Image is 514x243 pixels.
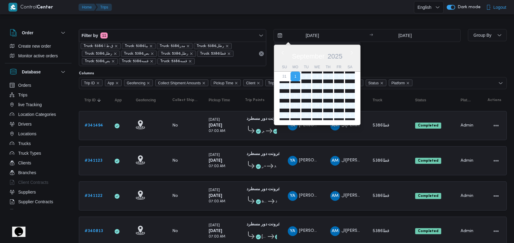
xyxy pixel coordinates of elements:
[197,43,224,49] span: Truck: 5386رطل
[291,110,300,120] div: day-29
[413,95,452,105] button: Status
[280,110,289,120] div: day-28
[491,191,501,201] button: Actions
[7,148,69,158] button: Truck Types
[150,59,153,63] button: remove selected entity
[280,72,289,81] div: day-31
[345,81,355,91] div: day-13
[190,52,193,56] button: remove selected entity
[172,158,178,164] div: No
[312,110,322,120] div: day-1
[18,42,51,50] span: Create new order
[291,72,300,81] div: day-1
[22,29,33,36] h3: Order
[234,81,238,85] button: Remove Pickup Time from selection in this group
[323,63,333,71] div: Th
[209,194,222,198] b: [DATE]
[291,101,300,110] div: day-22
[461,159,473,163] span: Admin
[290,156,295,166] span: YA
[200,51,226,56] span: Truck: قطا5386
[155,79,208,86] span: Collect Shipment Amounts
[301,63,311,71] div: Tu
[327,52,343,60] div: Button. Open the year selector. 2025 is currently selected.
[301,81,311,91] div: day-9
[124,51,149,56] span: Truck: بص5386
[290,226,295,236] span: YA
[7,41,69,51] button: Create new order
[291,91,300,101] div: day-15
[292,52,324,60] span: September
[288,121,297,130] div: Yhai Ahmad Muhammad Hlamai
[312,63,322,71] div: We
[85,59,110,64] span: Truck: بص5386
[81,43,121,49] span: Truck: ق ط ا 5386
[209,200,225,203] small: 07:00 AM
[332,226,338,236] span: AM
[7,197,69,207] button: Supplier Contracts
[330,191,340,201] div: Alhamai Muhammad Khald Ali
[493,4,506,11] span: Logout
[279,72,355,120] div: month-2025-09
[6,219,25,237] iframe: chat widget
[257,81,260,85] button: Remove Client from selection in this group
[85,192,102,200] a: #341122
[418,124,438,127] b: Completed
[85,194,102,198] b: # 341122
[79,29,266,42] button: Filter by11 active filters
[8,3,17,12] img: X8yXhbKr1z7QwAAAABJRU5ErkJggg==
[262,163,263,170] span: ثالث ٦ اكتوبر
[299,229,334,233] span: [PERSON_NAME]
[373,159,389,163] span: قطا5386
[415,158,441,164] span: Completed
[194,43,232,49] span: Truck: 5386رطل
[209,123,222,127] b: [DATE]
[288,191,297,201] div: Yhai Ahmad Muhammad Hlamai
[209,165,225,168] small: 07:00 AM
[37,5,53,10] b: Center
[455,5,481,10] span: Dark mode
[7,51,69,61] button: Monitor active orders
[157,43,193,49] span: Truck: مدر5386
[124,79,153,86] span: Geofencing
[209,189,220,192] small: [DATE]
[10,68,67,76] button: Database
[127,80,145,86] span: Geofencing
[288,156,297,166] div: Yhai Ahmad Muhammad Hlamai
[345,72,355,81] div: day-6
[18,82,31,89] span: Orders
[209,224,220,227] small: [DATE]
[491,121,501,130] button: Actions
[415,193,441,199] span: Completed
[209,159,222,163] b: [DATE]
[7,110,69,119] button: Location Categories
[461,194,473,198] span: Admin
[108,80,114,86] span: App
[82,51,120,57] span: Truck: 5386رطل
[375,29,435,42] input: Press the down key to open a popover containing a calendar.
[18,120,32,128] span: Drivers
[211,79,241,86] span: Pickup Time
[323,110,333,120] div: day-2
[96,4,112,11] button: Trips
[96,81,100,85] button: Remove Trip ID from selection in this group
[334,81,344,91] div: day-12
[119,58,156,64] span: Truck: قسه5386
[18,188,36,196] span: Suppliers
[227,52,231,56] button: remove selected entity
[274,29,343,42] input: Press the down key to enter a popover containing a calendar. Press the escape key to close the po...
[488,98,501,103] span: Actions
[18,179,49,186] span: Client Contracts
[160,59,187,64] span: Truck: قسه5386
[280,81,289,91] div: day-7
[258,50,265,57] button: Remove
[373,123,389,127] span: قطا5386
[18,140,31,147] span: Trucks
[461,123,473,127] span: Admin
[243,79,263,86] span: Client
[461,98,471,103] span: Platform
[468,29,507,41] button: Group By
[82,95,106,105] button: Trip IDSorted in descending order
[225,44,229,48] button: remove selected entity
